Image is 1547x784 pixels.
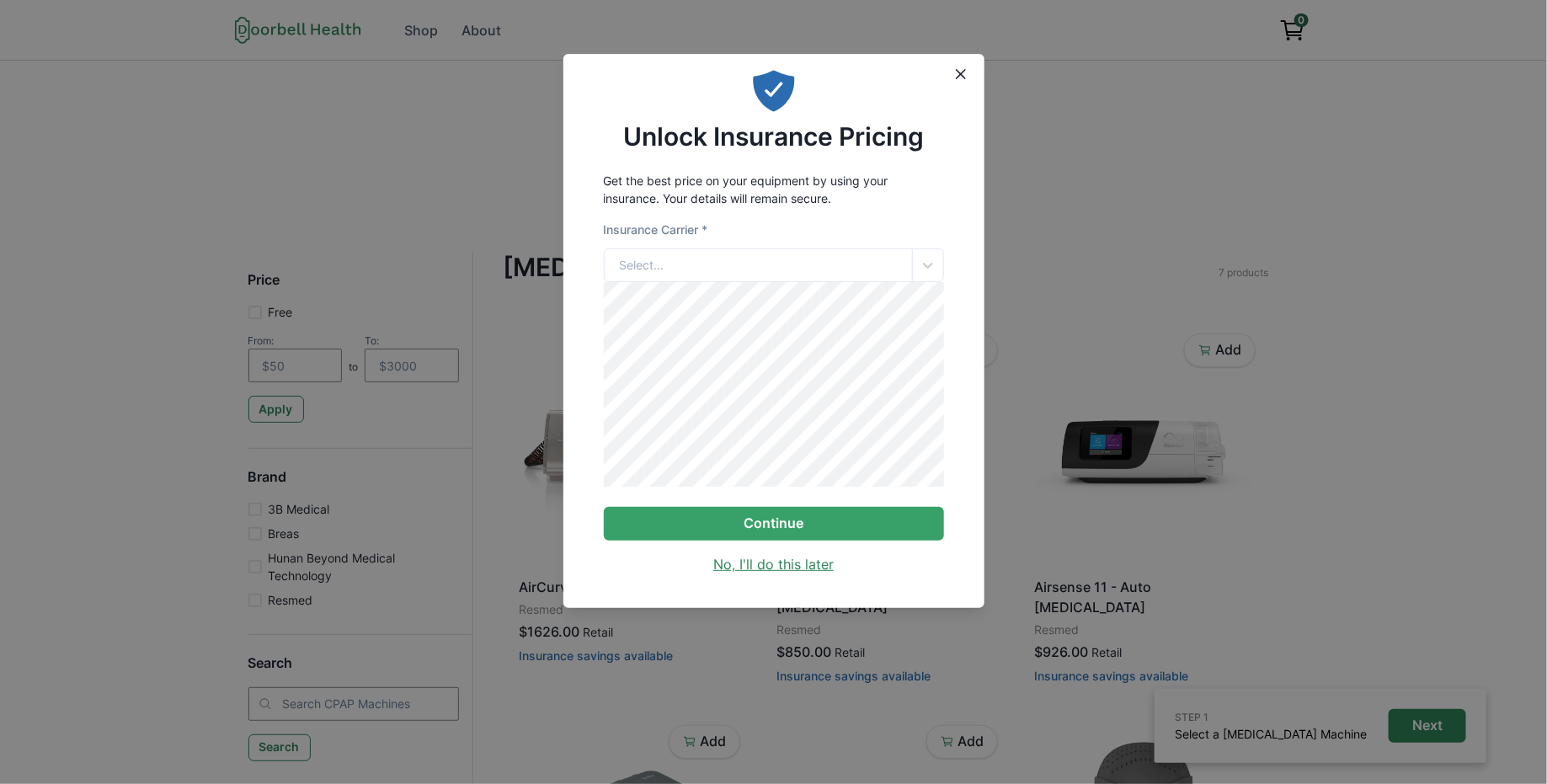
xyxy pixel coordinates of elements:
[604,221,708,238] label: Insurance Carrier
[604,507,944,541] button: Continue
[623,121,924,152] h2: Unlock Insurance Pricing
[713,554,834,574] a: No, I'll do this later
[604,172,944,207] p: Get the best price on your equipment by using your insurance. Your details will remain secure.
[620,257,664,275] div: Select...
[947,61,974,88] button: Close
